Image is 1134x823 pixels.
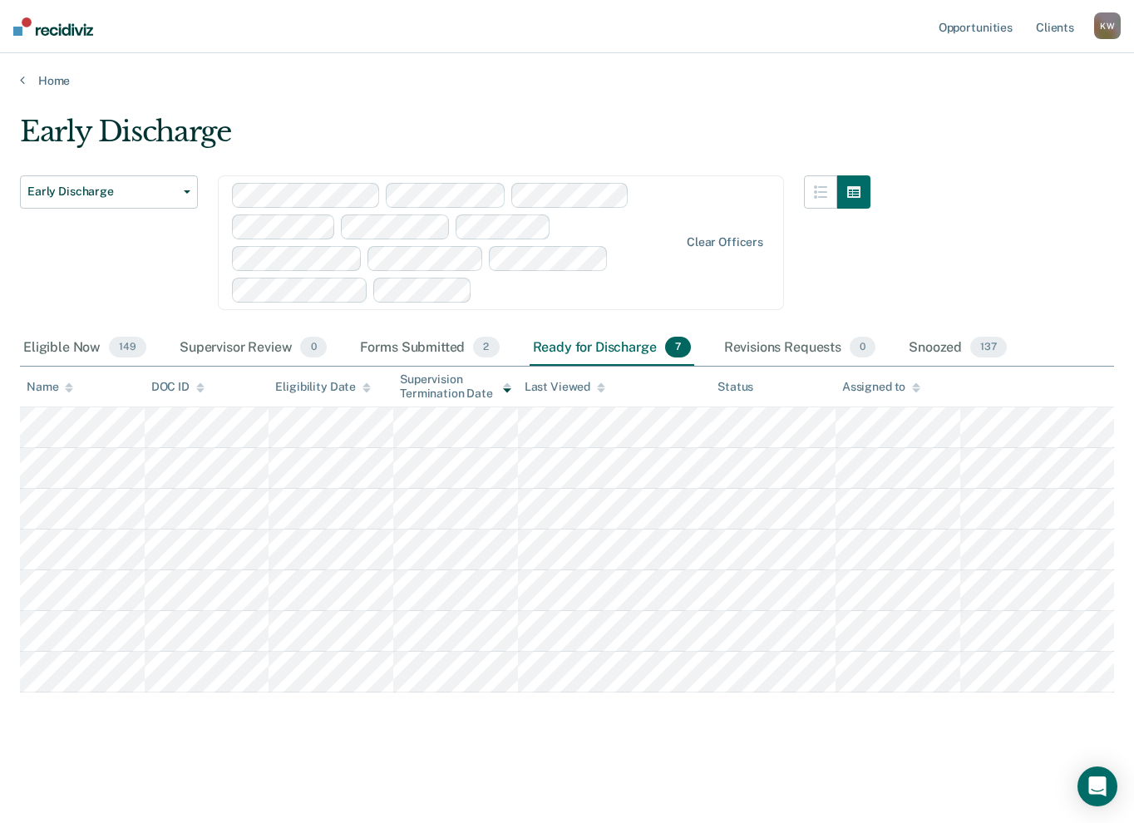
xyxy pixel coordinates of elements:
[717,380,753,394] div: Status
[20,175,198,209] button: Early Discharge
[850,337,875,358] span: 0
[109,337,146,358] span: 149
[721,330,879,367] div: Revisions Requests0
[27,185,177,199] span: Early Discharge
[20,115,870,162] div: Early Discharge
[1094,12,1121,39] div: K W
[300,337,326,358] span: 0
[20,73,1114,88] a: Home
[842,380,920,394] div: Assigned to
[905,330,1010,367] div: Snoozed137
[530,330,694,367] div: Ready for Discharge7
[357,330,503,367] div: Forms Submitted2
[1077,766,1117,806] div: Open Intercom Messenger
[1094,12,1121,39] button: KW
[970,337,1007,358] span: 137
[151,380,205,394] div: DOC ID
[275,380,371,394] div: Eligibility Date
[176,330,330,367] div: Supervisor Review0
[13,17,93,36] img: Recidiviz
[665,337,691,358] span: 7
[473,337,499,358] span: 2
[525,380,605,394] div: Last Viewed
[687,235,763,249] div: Clear officers
[20,330,150,367] div: Eligible Now149
[400,372,511,401] div: Supervision Termination Date
[27,380,73,394] div: Name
